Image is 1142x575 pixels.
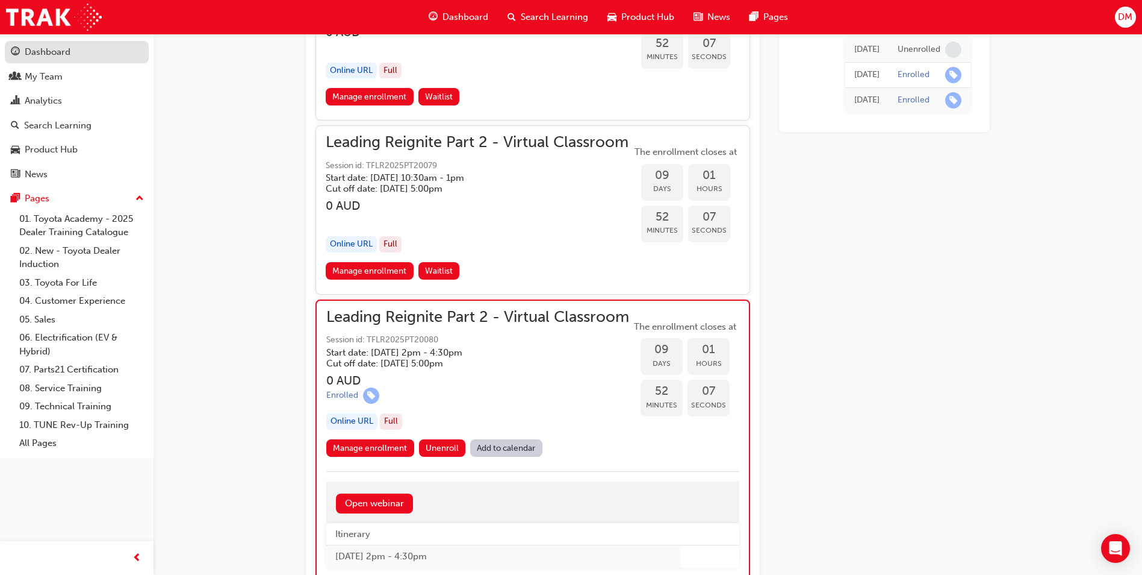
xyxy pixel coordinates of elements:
a: 02. New - Toyota Dealer Induction [14,242,149,274]
h5: Cut off date: [DATE] 5:00pm [326,358,610,369]
a: Analytics [5,90,149,112]
a: My Team [5,66,149,88]
a: search-iconSearch Learning [498,5,598,30]
div: Full [379,236,402,253]
button: Waitlist [418,262,460,280]
a: All Pages [14,434,149,453]
div: My Team [25,70,63,84]
button: Pages [5,187,149,210]
a: guage-iconDashboard [419,5,498,30]
span: learningRecordVerb_ENROLL-icon [363,388,379,404]
a: Manage enrollment [326,88,414,105]
div: Full [380,413,402,430]
img: Trak [6,4,102,31]
span: Hours [688,182,730,196]
div: Online URL [326,413,377,430]
span: learningRecordVerb_ENROLL-icon [945,67,961,83]
td: [DATE] 2pm - 4:30pm [326,545,681,568]
span: 01 [687,343,730,357]
a: News [5,163,149,186]
span: 07 [688,210,730,224]
span: The enrollment closes at [632,145,740,159]
span: pages-icon [749,10,759,25]
span: search-icon [507,10,516,25]
span: up-icon [135,191,144,207]
h5: Cut off date: [DATE] 5:00pm [326,183,609,194]
span: Search Learning [521,10,588,24]
span: learningRecordVerb_NONE-icon [945,42,961,58]
a: 04. Customer Experience [14,292,149,310]
a: 07. Parts21 Certification [14,360,149,379]
span: Seconds [687,398,730,412]
div: Unenrolled [898,44,940,55]
a: 06. Electrification (EV & Hybrid) [14,328,149,360]
button: Leading Reignite Part 2 - Virtual ClassroomSession id: TFLR2025PT20080Start date: [DATE] 2pm - 4:... [326,310,739,462]
button: Unenroll [419,439,466,457]
a: Manage enrollment [326,262,414,280]
div: Product Hub [25,143,78,157]
div: Pages [25,192,49,206]
button: DM [1115,7,1136,28]
span: Minutes [641,224,683,237]
a: Search Learning [5,115,149,137]
span: 09 [641,169,683,183]
div: Thu May 08 2025 12:14:35 GMT+1000 (Australian Eastern Standard Time) [854,93,880,107]
div: Full [379,63,402,79]
span: 52 [641,385,683,398]
div: Analytics [25,94,62,108]
a: Dashboard [5,41,149,63]
h5: Start date: [DATE] 2pm - 4:30pm [326,347,610,358]
span: Session id: TFLR2025PT20079 [326,159,628,173]
span: people-icon [11,72,20,83]
span: Hours [687,357,730,371]
span: Session id: TFLR2025PT20080 [326,333,629,347]
span: 09 [641,343,683,357]
div: Open Intercom Messenger [1101,534,1130,563]
a: Product Hub [5,139,149,161]
th: Itinerary [326,523,681,545]
a: 09. Technical Training [14,397,149,416]
span: car-icon [11,145,20,156]
a: Add to calendar [470,439,542,457]
div: Dashboard [25,45,70,59]
button: Waitlist [418,88,460,105]
span: Waitlist [425,92,453,102]
span: news-icon [694,10,703,25]
span: Dashboard [442,10,488,24]
span: Product Hub [621,10,674,24]
a: 05. Sales [14,310,149,329]
a: 01. Toyota Academy - 2025 Dealer Training Catalogue [14,210,149,242]
a: 03. Toyota For Life [14,274,149,292]
span: news-icon [11,169,20,180]
div: Thu Jul 31 2025 10:50:55 GMT+1000 (Australian Eastern Standard Time) [854,68,880,82]
div: Online URL [326,63,377,79]
span: 52 [641,210,683,224]
a: Open webinar [336,494,413,514]
span: Seconds [688,224,730,237]
span: DM [1118,10,1132,24]
div: Thu Jul 31 2025 10:51:11 GMT+1000 (Australian Eastern Standard Time) [854,43,880,57]
span: prev-icon [132,551,141,566]
span: guage-icon [11,47,20,58]
button: Leading Reignite Part 2 - Virtual ClassroomSession id: TFLR2025PT20079Start date: [DATE] 10:30am ... [326,136,740,284]
a: 10. TUNE Rev-Up Training [14,416,149,435]
div: Enrolled [898,69,929,81]
a: news-iconNews [684,5,740,30]
span: The enrollment closes at [631,320,739,334]
a: car-iconProduct Hub [598,5,684,30]
span: Minutes [641,50,683,64]
a: pages-iconPages [740,5,798,30]
span: Pages [763,10,788,24]
span: 07 [688,37,730,51]
span: Unenroll [426,443,459,453]
div: Search Learning [24,119,92,133]
div: Online URL [326,236,377,253]
div: News [25,168,48,181]
span: 07 [687,385,730,398]
span: 01 [688,169,730,183]
span: Leading Reignite Part 2 - Virtual Classroom [326,136,628,149]
h3: 0 AUD [326,199,628,213]
span: search-icon [11,121,19,131]
a: 08. Service Training [14,379,149,398]
span: Days [641,357,683,371]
